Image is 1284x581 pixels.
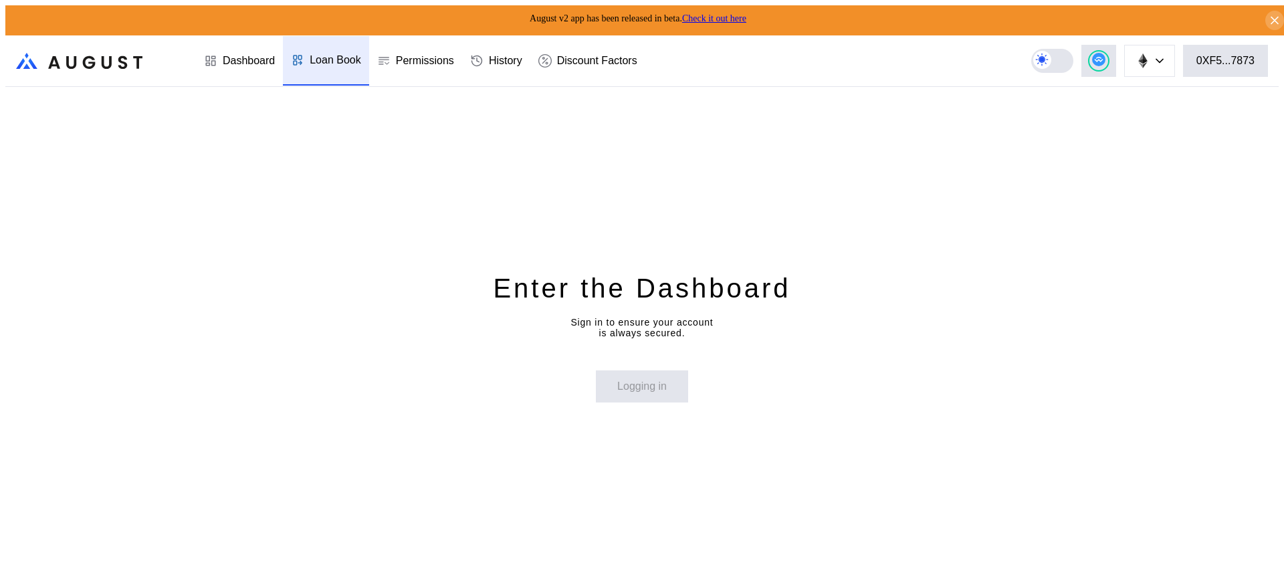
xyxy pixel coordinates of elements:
[462,36,530,86] a: History
[223,55,275,67] div: Dashboard
[530,13,746,23] span: August v2 app has been released in beta.
[530,36,645,86] a: Discount Factors
[557,55,637,67] div: Discount Factors
[489,55,522,67] div: History
[570,317,713,338] div: Sign in to ensure your account is always secured.
[283,36,369,86] a: Loan Book
[396,55,454,67] div: Permissions
[369,36,462,86] a: Permissions
[596,370,688,402] button: Logging in
[493,271,790,306] div: Enter the Dashboard
[682,13,746,23] a: Check it out here
[1183,45,1268,77] button: 0XF5...7873
[1196,55,1255,67] div: 0XF5...7873
[310,54,361,66] div: Loan Book
[1136,53,1150,68] img: chain logo
[1124,45,1175,77] button: chain logo
[196,36,283,86] a: Dashboard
